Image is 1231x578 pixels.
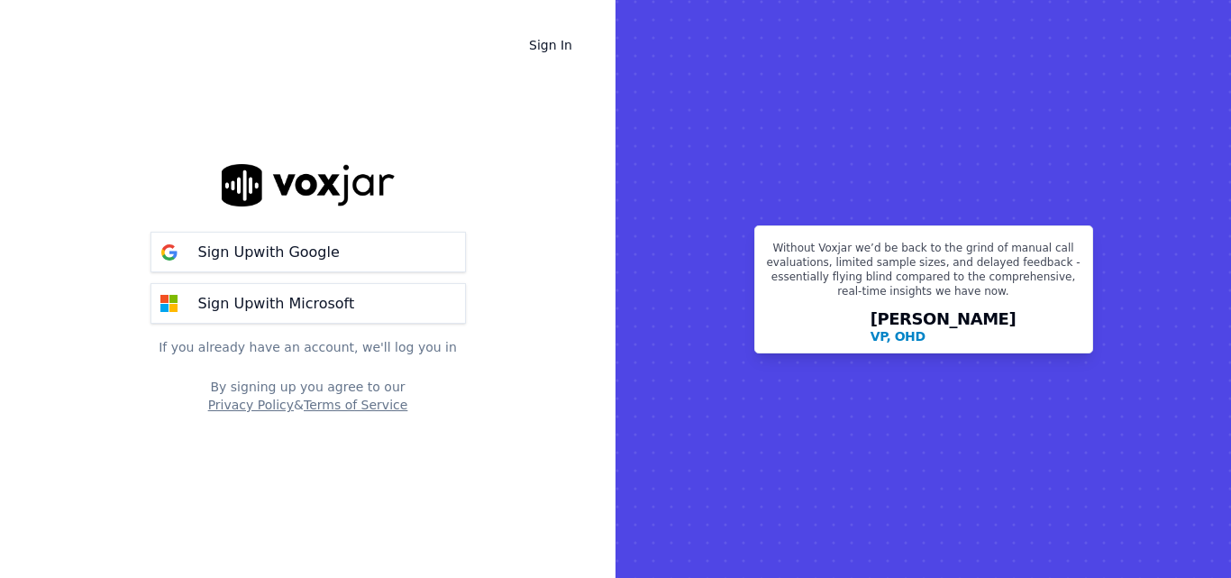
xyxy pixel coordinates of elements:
[198,293,355,315] p: Sign Up with Microsoft
[151,286,187,322] img: microsoft Sign Up button
[208,396,294,414] button: Privacy Policy
[304,396,407,414] button: Terms of Service
[871,327,926,345] p: VP, OHD
[150,378,466,414] div: By signing up you agree to our &
[150,232,466,272] button: Sign Upwith Google
[766,241,1081,306] p: Without Voxjar we’d be back to the grind of manual call evaluations, limited sample sizes, and de...
[871,311,1017,345] div: [PERSON_NAME]
[515,29,587,61] a: Sign In
[150,283,466,324] button: Sign Upwith Microsoft
[222,164,395,206] img: logo
[150,338,466,356] p: If you already have an account, we'll log you in
[198,242,340,263] p: Sign Up with Google
[151,234,187,271] img: google Sign Up button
